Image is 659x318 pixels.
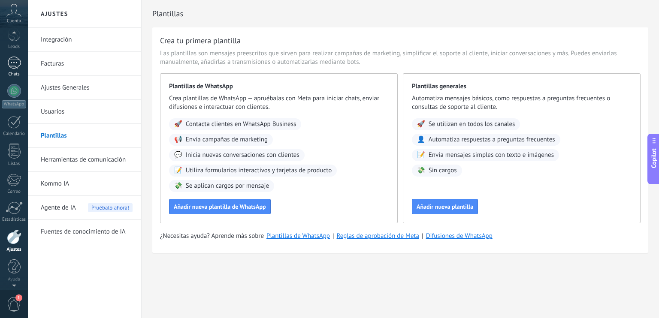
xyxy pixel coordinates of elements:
[417,120,425,129] span: 🚀
[174,120,182,129] span: 🚀
[412,94,632,111] span: Automatiza mensajes básicos, como respuestas a preguntas frecuentes o consultas de soporte al cli...
[169,94,389,111] span: Crea plantillas de WhatsApp — apruébalas con Meta para iniciar chats, enviar difusiones e interac...
[412,199,478,214] button: Añadir nueva plantilla
[41,124,133,148] a: Plantillas
[28,148,141,172] li: Herramientas de comunicación
[41,28,133,52] a: Integración
[186,120,296,129] span: Contacta clientes en WhatsApp Business
[88,203,133,212] span: Pruébalo ahora!
[429,166,457,175] span: Sin cargos
[41,196,133,220] a: Agente de IAPruébalo ahora!
[28,52,141,76] li: Facturas
[186,151,299,159] span: Inicia nuevas conversaciones con clientes
[429,151,554,159] span: Envía mensajes simples con texto e imágenes
[160,49,641,66] span: Las plantillas son mensajes preescritos que sirven para realizar campañas de marketing, simplific...
[266,232,330,240] a: Plantillas de WhatsApp
[15,294,22,301] span: 1
[2,217,27,222] div: Estadísticas
[174,151,182,159] span: 💬
[28,220,141,243] li: Fuentes de conocimiento de IA
[186,166,332,175] span: Utiliza formularios interactivos y tarjetas de producto
[417,151,425,159] span: 📝
[2,44,27,50] div: Leads
[41,220,133,244] a: Fuentes de conocimiento de IA
[160,232,641,240] div: | |
[174,135,182,144] span: 📢
[28,172,141,196] li: Kommo IA
[174,182,182,190] span: 💸
[41,100,133,124] a: Usuarios
[417,135,425,144] span: 👤
[429,120,515,129] span: Se utilizan en todos los canales
[160,232,264,240] span: ¿Necesitas ayuda? Aprende más sobre
[337,232,420,240] a: Reglas de aprobación de Meta
[169,199,271,214] button: Añadir nueva plantilla de WhatsApp
[28,28,141,52] li: Integración
[160,35,241,46] h3: Crea tu primera plantilla
[169,82,389,91] span: Plantillas de WhatsApp
[2,72,27,77] div: Chats
[186,182,269,190] span: Se aplican cargos por mensaje
[2,189,27,195] div: Correo
[429,135,555,144] span: Automatiza respuestas a preguntas frecuentes
[7,18,21,24] span: Cuenta
[28,100,141,124] li: Usuarios
[152,5,648,22] h2: Plantillas
[186,135,268,144] span: Envía campañas de marketing
[41,196,76,220] span: Agente de IA
[417,166,425,175] span: 💸
[2,277,27,282] div: Ayuda
[417,204,473,210] span: Añadir nueva plantilla
[650,149,658,168] span: Copilot
[28,124,141,148] li: Plantillas
[2,100,26,108] div: WhatsApp
[41,76,133,100] a: Ajustes Generales
[41,172,133,196] a: Kommo IA
[174,204,266,210] span: Añadir nueva plantilla de WhatsApp
[2,161,27,167] div: Listas
[174,166,182,175] span: 📝
[412,82,632,91] span: Plantillas generales
[41,52,133,76] a: Facturas
[2,131,27,137] div: Calendario
[28,196,141,220] li: Agente de IA
[2,247,27,252] div: Ajustes
[426,232,493,240] a: Difusiones de WhatsApp
[28,76,141,100] li: Ajustes Generales
[41,148,133,172] a: Herramientas de comunicación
